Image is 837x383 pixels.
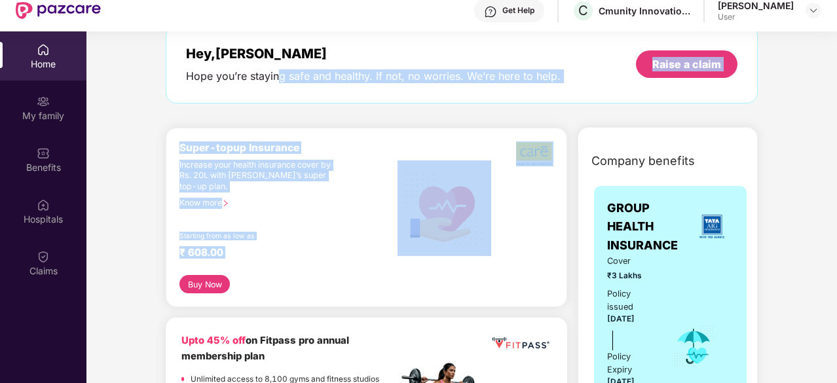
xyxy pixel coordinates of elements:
[186,69,561,83] div: Hope you’re staying safe and healthy. If not, no worries. We’re here to help.
[718,12,794,22] div: User
[607,199,690,255] span: GROUP HEALTH INSURANCE
[607,350,655,376] div: Policy Expiry
[37,198,50,211] img: svg+xml;base64,PHN2ZyBpZD0iSG9zcGl0YWxzIiB4bWxucz0iaHR0cDovL3d3dy53My5vcmcvMjAwMC9zdmciIHdpZHRoPS...
[179,160,341,192] div: Increase your health insurance cover by Rs. 20L with [PERSON_NAME]’s super top-up plan.
[179,275,230,293] button: Buy Now
[181,335,246,346] b: Upto 45% off
[37,43,50,56] img: svg+xml;base64,PHN2ZyBpZD0iSG9tZSIgeG1sbnM9Imh0dHA6Ly93d3cudzMub3JnLzIwMDAvc3ZnIiB3aWR0aD0iMjAiIG...
[607,314,635,323] span: [DATE]
[484,5,497,18] img: svg+xml;base64,PHN2ZyBpZD0iSGVscC0zMngzMiIgeG1sbnM9Imh0dHA6Ly93d3cudzMub3JnLzIwMDAvc3ZnIiB3aWR0aD...
[179,246,384,262] div: ₹ 608.00
[37,147,50,160] img: svg+xml;base64,PHN2ZyBpZD0iQmVuZWZpdHMiIHhtbG5zPSJodHRwOi8vd3d3LnczLm9yZy8yMDAwL3N2ZyIgd2lkdGg9Ij...
[490,333,551,352] img: fppp.png
[591,152,695,170] span: Company benefits
[578,3,588,18] span: C
[398,160,491,255] img: svg+xml;base64,PHN2ZyB4bWxucz0iaHR0cDovL3d3dy53My5vcmcvMjAwMC9zdmciIHhtbG5zOnhsaW5rPSJodHRwOi8vd3...
[37,250,50,263] img: svg+xml;base64,PHN2ZyBpZD0iQ2xhaW0iIHhtbG5zPSJodHRwOi8vd3d3LnczLm9yZy8yMDAwL3N2ZyIgd2lkdGg9IjIwIi...
[222,200,229,207] span: right
[599,5,690,17] div: Cmunity Innovations Private Limited
[652,57,721,71] div: Raise a claim
[808,5,819,16] img: svg+xml;base64,PHN2ZyBpZD0iRHJvcGRvd24tMzJ4MzIiIHhtbG5zPSJodHRwOi8vd3d3LnczLm9yZy8yMDAwL3N2ZyIgd2...
[186,46,561,62] div: Hey, [PERSON_NAME]
[607,255,655,268] span: Cover
[502,5,534,16] div: Get Help
[181,335,349,361] b: on Fitpass pro annual membership plan
[37,95,50,108] img: svg+xml;base64,PHN2ZyB3aWR0aD0iMjAiIGhlaWdodD0iMjAiIHZpZXdCb3g9IjAgMCAyMCAyMCIgZmlsbD0ibm9uZSIgeG...
[179,232,342,241] div: Starting from as low as
[607,287,655,314] div: Policy issued
[179,198,390,207] div: Know more
[673,325,715,368] img: icon
[607,270,655,282] span: ₹3 Lakhs
[516,141,553,166] img: b5dec4f62d2307b9de63beb79f102df3.png
[179,141,398,154] div: Super-topup Insurance
[16,2,101,19] img: New Pazcare Logo
[694,209,730,244] img: insurerLogo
